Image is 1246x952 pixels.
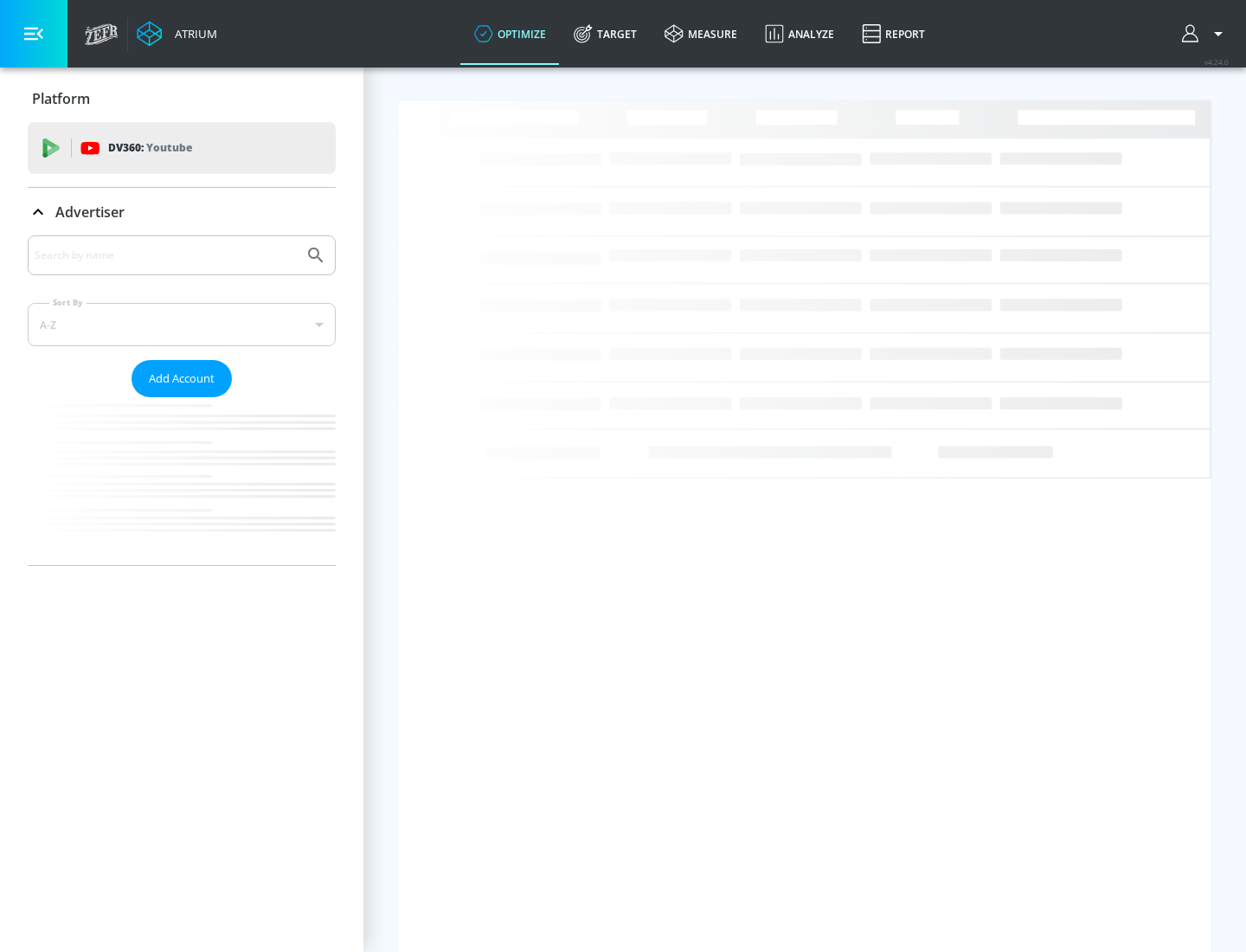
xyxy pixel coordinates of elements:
div: Advertiser [28,235,336,565]
a: Analyze [751,3,848,65]
div: Advertiser [28,188,336,236]
p: Platform [32,89,90,108]
p: DV360: [108,138,192,158]
p: Advertiser [55,203,125,222]
span: v 4.24.0 [1204,57,1229,67]
a: Report [848,3,939,65]
a: Atrium [137,21,217,47]
div: DV360: Youtube [28,122,336,174]
input: Search by name [35,244,297,267]
a: Target [560,3,651,65]
div: Platform [28,74,336,123]
div: A-Z [28,303,336,346]
nav: list of Advertiser [28,397,336,565]
div: Atrium [168,26,217,42]
a: measure [651,3,751,65]
button: Add Account [132,360,232,397]
a: optimize [460,3,560,65]
p: Youtube [146,138,192,157]
label: Sort By [49,297,87,308]
span: Add Account [149,369,215,389]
